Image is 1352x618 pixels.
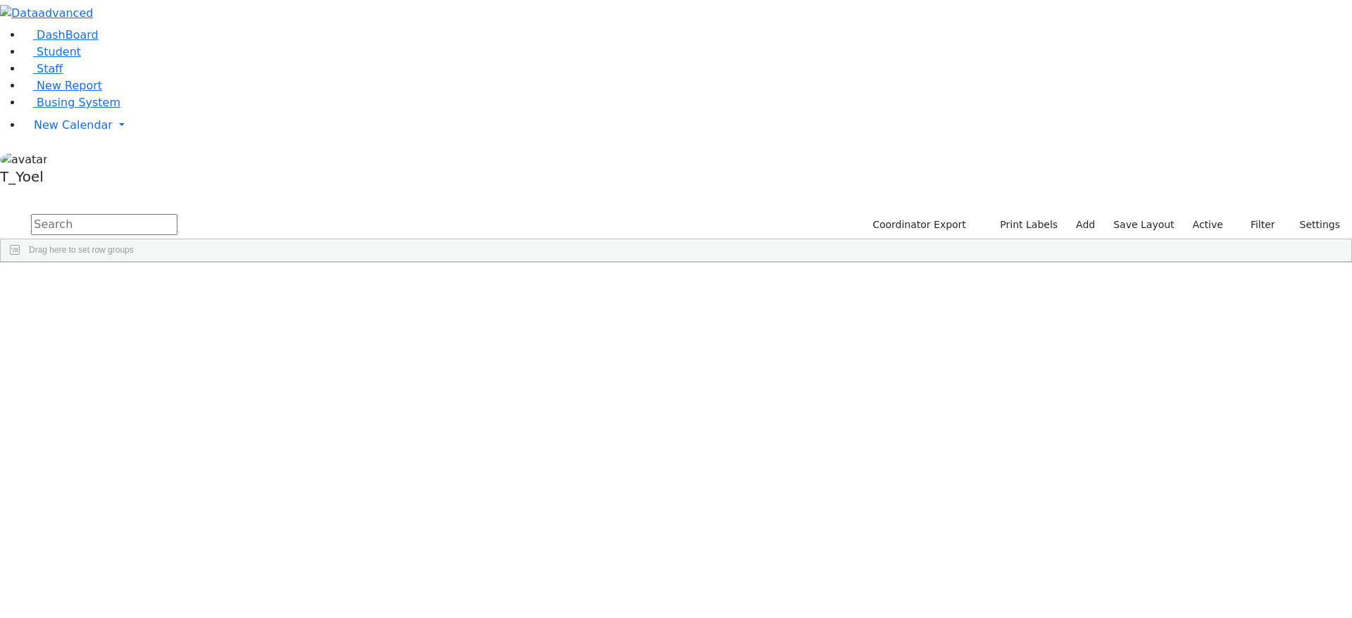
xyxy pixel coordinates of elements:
[37,96,120,109] span: Busing System
[37,45,81,58] span: Student
[1282,214,1346,236] button: Settings
[23,28,99,42] a: DashBoard
[31,214,177,235] input: Search
[23,79,102,92] a: New Report
[1232,214,1282,236] button: Filter
[23,96,120,109] a: Busing System
[37,28,99,42] span: DashBoard
[1107,214,1180,236] button: Save Layout
[37,62,63,75] span: Staff
[1187,214,1229,236] label: Active
[23,45,81,58] a: Student
[23,111,1352,139] a: New Calendar
[1070,214,1101,236] a: Add
[984,214,1064,236] button: Print Labels
[29,245,134,255] span: Drag here to set row groups
[37,79,102,92] span: New Report
[23,62,63,75] a: Staff
[863,214,972,236] button: Coordinator Export
[34,118,113,132] span: New Calendar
